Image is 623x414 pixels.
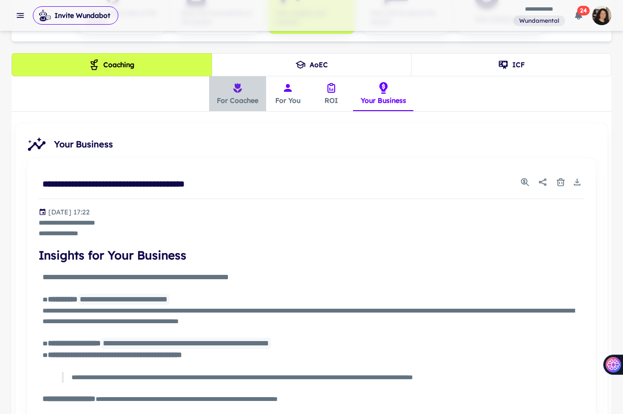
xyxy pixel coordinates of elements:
[209,76,266,111] button: For Coachee
[39,246,584,264] h4: Insights for Your Business
[266,76,310,111] button: For You
[353,76,414,111] button: Your Business
[212,53,412,76] button: AoEC
[570,175,584,189] button: Download
[513,14,565,27] span: You are a member of this workspace. Contact your workspace owner for assistance.
[569,6,588,25] button: 24
[12,53,611,76] div: theme selection
[33,6,118,25] button: Invite Wundabot
[411,53,611,76] button: ICF
[310,76,353,111] button: ROI
[209,76,414,111] div: insights tabs
[12,53,212,76] button: Coaching
[518,175,532,189] button: Usage Statistics
[48,207,90,217] p: Generated at
[33,6,118,25] span: Invite Wundabot to record a meeting
[553,175,568,189] button: Delete
[577,6,590,15] span: 24
[534,173,552,191] button: Share report
[515,16,563,25] span: Wundamental
[54,138,600,151] span: Your Business
[592,6,611,25] img: photoURL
